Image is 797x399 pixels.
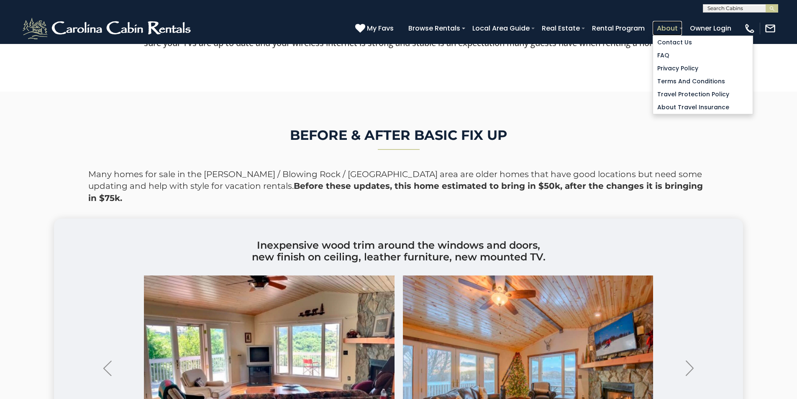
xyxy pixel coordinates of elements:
[686,21,735,36] a: Owner Login
[94,349,121,387] button: Previous
[21,16,195,41] img: White-1-2.png
[468,21,534,36] a: Local Area Guide
[54,92,743,145] h2: BEFORE & AFTER BASIC FIX UP
[538,21,584,36] a: Real Estate
[355,23,396,34] a: My Favs
[744,23,756,34] img: phone-regular-white.png
[653,62,753,75] a: Privacy Policy
[764,23,776,34] img: mail-regular-white.png
[88,181,703,203] strong: Before these updates, this home estimated to bring in $50k, after the changes it is bringing in $...
[653,88,753,101] a: Travel Protection Policy
[88,168,708,204] p: Many homes for sale in the [PERSON_NAME] / Blowing Rock / [GEOGRAPHIC_DATA] area are older homes ...
[653,101,753,114] a: About Travel Insurance
[653,21,682,36] a: About
[103,360,112,376] img: arrow
[404,21,464,36] a: Browse Rentals
[653,36,753,49] a: Contact Us
[367,23,394,33] span: My Favs
[686,360,694,376] img: arrow
[653,75,753,88] a: Terms and Conditions
[247,239,550,263] h3: Inexpensive wood trim around the windows and doors, new finish on ceiling, leather furniture, new...
[676,349,703,387] button: Next
[588,21,649,36] a: Rental Program
[653,49,753,62] a: FAQ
